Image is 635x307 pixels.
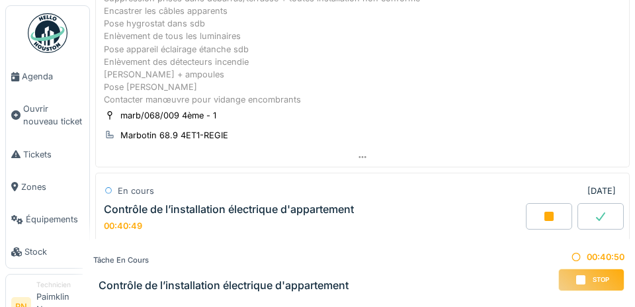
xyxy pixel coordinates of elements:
[26,213,84,226] span: Équipements
[593,275,609,285] span: Stop
[23,148,84,161] span: Tickets
[21,181,84,193] span: Zones
[28,13,67,53] img: Badge_color-CXgf-gQk.svg
[93,255,349,266] div: Tâche en cours
[558,251,624,263] div: 00:40:50
[6,60,89,93] a: Agenda
[104,203,354,216] div: Contrôle de l’installation électrique d'appartement
[118,185,154,197] div: En cours
[6,203,89,236] a: Équipements
[24,245,84,258] span: Stock
[587,185,616,197] div: [DATE]
[6,93,89,138] a: Ouvrir nouveau ticket
[99,279,349,292] h3: Contrôle de l’installation électrique d'appartement
[104,221,142,231] div: 00:40:49
[23,103,84,128] span: Ouvrir nouveau ticket
[120,129,228,142] div: Marbotin 68.9 4ET1-REGIE
[36,280,84,290] div: Technicien
[22,70,84,83] span: Agenda
[6,171,89,203] a: Zones
[120,109,216,122] div: marb/068/009 4ème - 1
[6,138,89,171] a: Tickets
[6,236,89,268] a: Stock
